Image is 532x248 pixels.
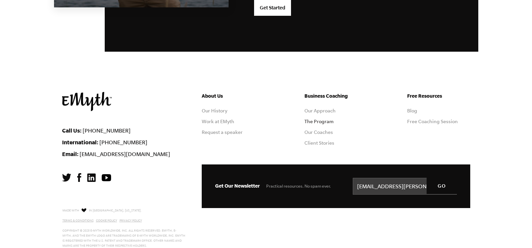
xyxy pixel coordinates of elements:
[80,151,170,157] a: [EMAIL_ADDRESS][DOMAIN_NAME]
[407,108,417,113] a: Blog
[304,130,333,135] a: Our Coaches
[83,128,131,134] a: [PHONE_NUMBER]
[77,173,81,182] img: Facebook
[266,184,331,189] span: Practical resources. No spam ever.
[304,92,368,100] h5: Business Coaching
[407,92,470,100] h5: Free Resources
[304,140,334,146] a: Client Stories
[62,127,82,134] strong: Call Us:
[62,151,79,157] strong: Email:
[498,216,532,248] div: Widget de chat
[202,130,243,135] a: Request a speaker
[82,208,86,212] img: Love
[202,119,234,124] a: Work at EMyth
[427,178,457,194] input: GO
[304,108,336,113] a: Our Approach
[102,174,111,181] img: YouTube
[407,119,458,124] a: Free Coaching Session
[62,139,98,145] strong: International:
[62,219,94,222] a: Terms & Conditions
[202,92,265,100] h5: About Us
[62,92,112,111] img: EMyth
[99,139,147,145] a: [PHONE_NUMBER]
[353,178,457,195] input: name@emailaddress.com
[119,219,142,222] a: Privacy Policy
[498,216,532,248] iframe: Chat Widget
[87,173,96,182] img: LinkedIn
[62,173,71,182] img: Twitter
[304,119,334,124] a: The Program
[215,183,260,189] span: Get Our Newsletter
[96,219,117,222] a: Cookie Policy
[202,108,227,113] a: Our History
